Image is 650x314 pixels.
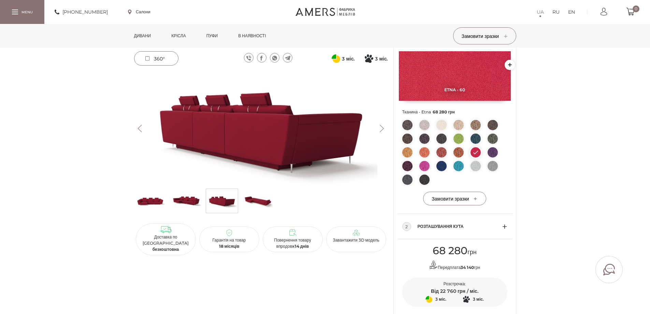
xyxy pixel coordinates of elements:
[473,295,484,303] span: 3 міс.
[139,234,193,252] p: Доставка по [GEOGRAPHIC_DATA]
[134,51,178,66] a: 360°
[265,237,320,249] p: Повернення товару впродовж
[201,24,223,48] a: Пуфи
[257,53,266,63] a: facebook
[171,191,201,211] img: Кутовий диван ГРЕЙСІ 3x1 s-1
[423,192,486,205] button: Замовити зразки
[461,265,474,270] b: 34 140
[202,237,257,249] p: Гарантія на товар
[435,295,446,303] span: 3 міс.
[166,24,191,48] a: Крісла
[402,281,507,287] p: Розстрочка:
[342,55,355,63] span: 3 міс.
[244,53,254,63] a: viber
[128,9,150,15] a: Салони
[233,24,271,48] a: в наявності
[432,196,477,202] span: Замовити зразки
[270,53,279,63] a: whatsapp
[55,8,108,16] a: [PHONE_NUMBER]
[365,54,373,63] svg: Покупка частинами від Монобанку
[633,5,639,12] span: 0
[418,222,502,231] span: Розташування кута
[134,125,146,132] button: Previous
[329,237,384,243] p: Завантажити 3D модель
[332,54,340,63] svg: Оплата частинами від ПриватБанку
[431,288,439,294] span: Від
[243,191,273,211] img: Кутовий диван ГРЕЙСІ 3x1 s-3
[402,222,411,231] div: 2
[433,109,455,114] span: 68 280 грн
[552,8,560,16] a: RU
[433,248,477,256] span: грн
[153,247,179,252] b: безкоштовна
[154,56,165,62] span: 360°
[135,191,165,211] img: Кутовий диван ГРЕЙСІ 3x1 s-0
[375,55,388,63] span: 3 міс.
[399,87,511,92] span: Etna - 60
[453,27,516,44] button: Замовити зразки
[433,244,467,257] span: 68 280
[219,244,240,249] b: 18 місяців
[129,24,156,48] a: Дивани
[537,8,544,16] a: UA
[402,260,507,271] p: Передплата грн
[458,288,478,294] span: грн / міс.
[283,53,292,63] a: telegram
[207,191,237,211] img: Кутовий диван ГРЕЙСІ 3x1 s-2
[440,288,456,294] span: 22 760
[376,125,388,132] button: Next
[402,108,507,117] span: Тканина - Etna
[399,51,511,101] img: Etna - 23
[462,33,507,39] span: Замовити зразки
[568,8,575,16] a: EN
[134,72,388,185] img: Кутовий диван ГРЕЙСІ 3x1 -2
[295,244,309,249] b: 14 днів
